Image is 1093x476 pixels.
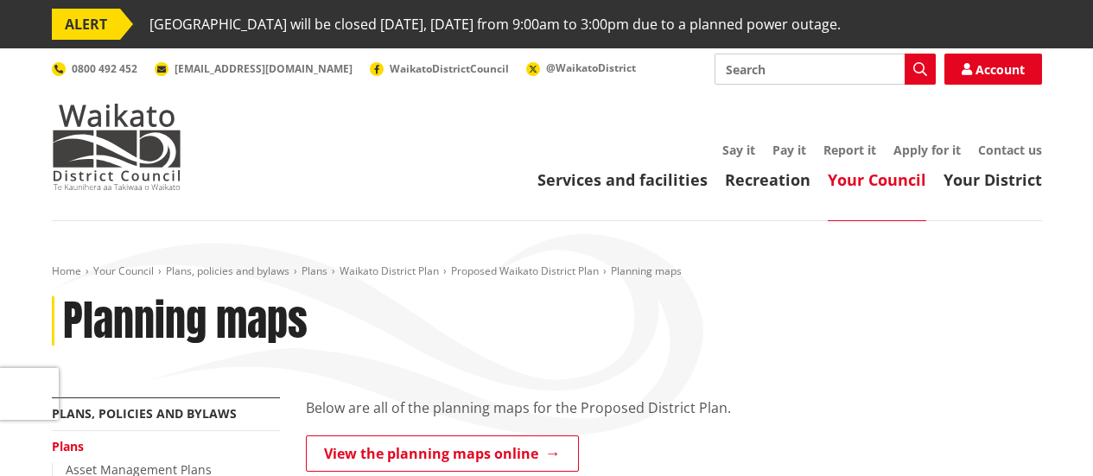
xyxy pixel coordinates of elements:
span: 0800 492 452 [72,61,137,76]
a: Plans [52,438,84,454]
nav: breadcrumb [52,264,1042,279]
a: Report it [823,142,876,158]
a: Your Council [828,169,926,190]
a: Services and facilities [537,169,708,190]
span: [EMAIL_ADDRESS][DOMAIN_NAME] [175,61,353,76]
a: Plans [302,263,327,278]
a: View the planning maps online [306,435,579,472]
a: Say it [722,142,755,158]
a: Apply for it [893,142,961,158]
img: Waikato District Council - Te Kaunihera aa Takiwaa o Waikato [52,104,181,190]
a: Proposed Waikato District Plan [451,263,599,278]
a: Plans, policies and bylaws [166,263,289,278]
h1: Planning maps [63,296,308,346]
input: Search input [715,54,936,85]
a: Plans, policies and bylaws [52,405,237,422]
a: @WaikatoDistrict [526,60,636,75]
a: Contact us [978,142,1042,158]
a: WaikatoDistrictCouncil [370,61,509,76]
span: Planning maps [611,263,682,278]
span: ALERT [52,9,120,40]
p: Below are all of the planning maps for the Proposed District Plan. [306,397,1042,418]
a: Recreation [725,169,810,190]
a: [EMAIL_ADDRESS][DOMAIN_NAME] [155,61,353,76]
a: Pay it [772,142,806,158]
span: @WaikatoDistrict [546,60,636,75]
span: [GEOGRAPHIC_DATA] will be closed [DATE], [DATE] from 9:00am to 3:00pm due to a planned power outage. [149,9,841,40]
span: WaikatoDistrictCouncil [390,61,509,76]
a: Home [52,263,81,278]
a: Waikato District Plan [340,263,439,278]
a: Your District [944,169,1042,190]
a: Your Council [93,263,154,278]
a: 0800 492 452 [52,61,137,76]
a: Account [944,54,1042,85]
